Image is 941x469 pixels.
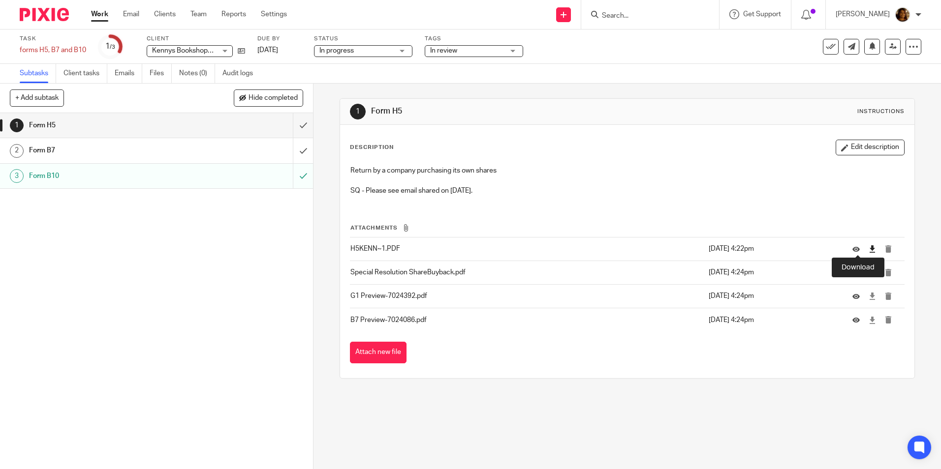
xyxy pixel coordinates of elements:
[20,35,86,43] label: Task
[150,64,172,83] a: Files
[350,225,398,231] span: Attachments
[261,9,287,19] a: Settings
[20,64,56,83] a: Subtasks
[257,35,302,43] label: Due by
[105,41,115,52] div: 1
[63,64,107,83] a: Client tasks
[350,186,904,196] p: SQ - Please see email shared on [DATE].
[123,9,139,19] a: Email
[147,35,245,43] label: Client
[350,291,703,301] p: G1 Preview-7024392.pdf
[221,9,246,19] a: Reports
[350,244,703,254] p: H5KENN~1.PDF
[115,64,142,83] a: Emails
[20,45,86,55] div: forms H5, B7 and B10
[91,9,108,19] a: Work
[314,35,412,43] label: Status
[110,44,115,50] small: /3
[709,267,838,277] p: [DATE] 4:24pm
[709,244,838,254] p: [DATE] 4:22pm
[10,118,24,132] div: 1
[857,108,905,116] div: Instructions
[10,89,64,106] button: + Add subtask
[222,64,260,83] a: Audit logs
[190,9,207,19] a: Team
[836,9,890,19] p: [PERSON_NAME]
[152,47,313,54] span: Kennys Bookshops & Art Galleries (Holdings) Limited
[430,47,457,54] span: In review
[257,47,278,54] span: [DATE]
[425,35,523,43] label: Tags
[350,315,703,325] p: B7 Preview-7024086.pdf
[249,94,298,102] span: Hide completed
[350,342,407,364] button: Attach new file
[10,169,24,183] div: 3
[29,118,198,133] h1: Form H5
[601,12,690,21] input: Search
[350,166,904,176] p: Return by a company purchasing its own shares
[29,143,198,158] h1: Form B7
[836,140,905,155] button: Edit description
[709,291,838,301] p: [DATE] 4:24pm
[319,47,354,54] span: In progress
[869,267,876,277] a: Download
[20,8,69,21] img: Pixie
[869,315,876,325] a: Download
[154,9,176,19] a: Clients
[29,169,198,183] h1: Form B10
[350,104,366,119] div: 1
[895,7,910,23] img: Arvinder.jpeg
[371,106,648,117] h1: Form H5
[869,244,876,254] a: Download
[10,144,24,158] div: 2
[709,315,838,325] p: [DATE] 4:24pm
[179,64,215,83] a: Notes (0)
[869,291,876,301] a: Download
[350,267,703,277] p: Special Resolution ShareBuyback.pdf
[743,11,781,18] span: Get Support
[234,89,303,106] button: Hide completed
[350,144,394,151] p: Description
